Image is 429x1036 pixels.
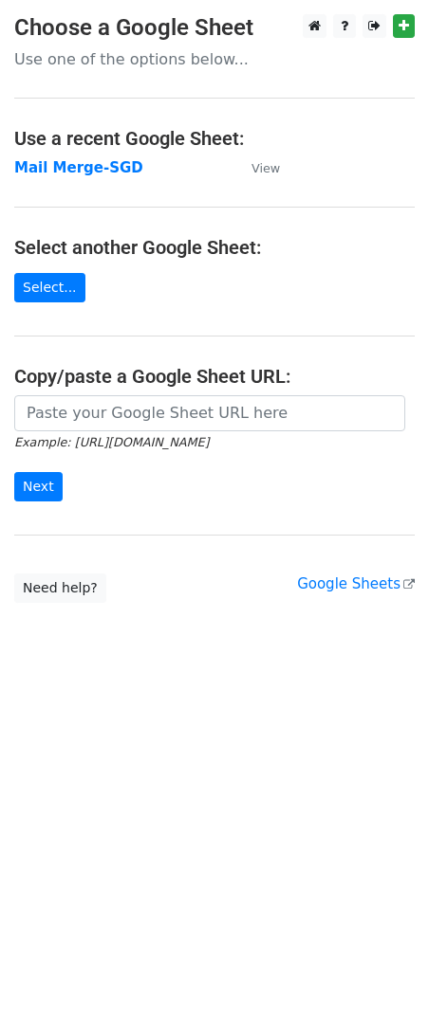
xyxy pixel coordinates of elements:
a: Need help? [14,573,106,603]
p: Use one of the options below... [14,49,415,69]
input: Paste your Google Sheet URL here [14,395,405,431]
iframe: Chat Widget [334,945,429,1036]
input: Next [14,472,63,501]
a: Mail Merge-SGD [14,159,143,176]
small: Example: [URL][DOMAIN_NAME] [14,435,209,449]
h3: Choose a Google Sheet [14,14,415,42]
a: View [233,159,280,176]
a: Google Sheets [297,575,415,592]
small: View [252,161,280,175]
h4: Copy/paste a Google Sheet URL: [14,365,415,388]
h4: Use a recent Google Sheet: [14,127,415,150]
h4: Select another Google Sheet: [14,236,415,259]
a: Select... [14,273,85,302]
